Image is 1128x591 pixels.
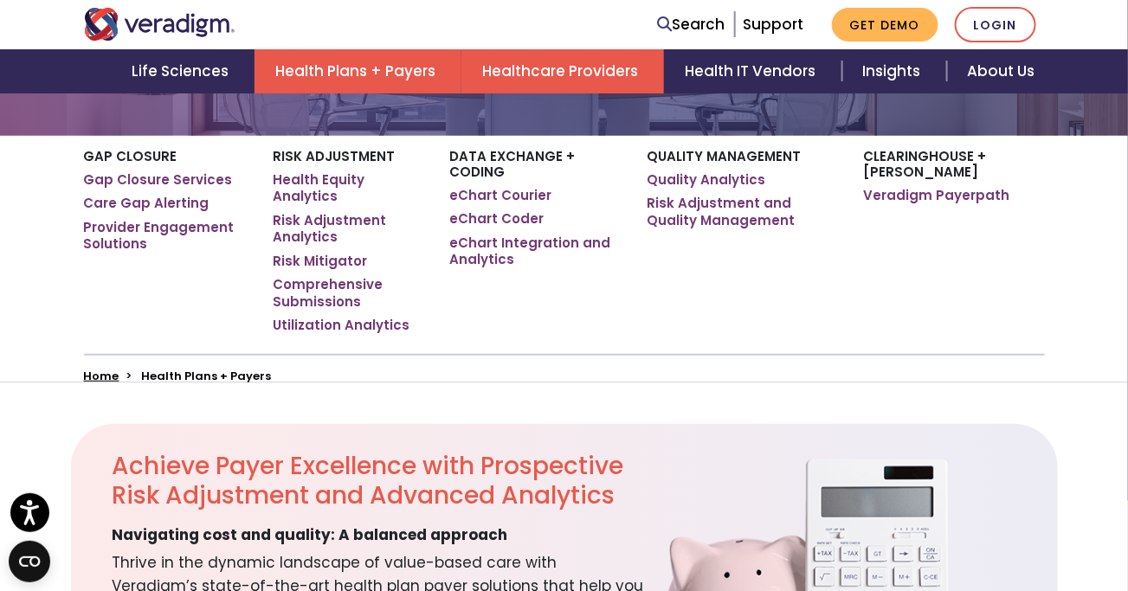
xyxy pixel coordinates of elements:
a: Healthcare Providers [461,49,664,93]
a: Health Plans + Payers [255,49,461,93]
a: Gap Closure Services [84,171,233,189]
img: Veradigm logo [84,8,235,41]
a: Home [84,368,119,384]
a: Health Equity Analytics [273,171,423,205]
a: Insights [842,49,947,93]
a: eChart Courier [449,187,551,204]
a: eChart Integration and Analytics [449,234,621,268]
a: Risk Adjustment Analytics [273,212,423,246]
a: Risk Mitigator [273,253,367,270]
a: Support [744,14,804,35]
a: Veradigm Payerpath [864,187,1010,204]
iframe: Drift Chat Widget [1041,504,1107,570]
a: Login [955,7,1036,42]
a: Quality Analytics [648,171,766,189]
a: Risk Adjustment and Quality Management [648,195,838,228]
span: Navigating cost and quality: A balanced approach [113,524,508,547]
h2: Achieve Payer Excellence with Prospective Risk Adjustment and Advanced Analytics [113,452,647,510]
a: Search [658,13,725,36]
a: Comprehensive Submissions [273,276,423,310]
a: Health IT Vendors [664,49,841,93]
button: Open CMP widget [9,541,50,582]
a: eChart Coder [449,210,544,228]
a: Care Gap Alerting [84,195,209,212]
a: Provider Engagement Solutions [84,219,248,253]
a: Utilization Analytics [273,317,409,334]
a: Life Sciences [111,49,255,93]
a: About Us [947,49,1056,93]
a: Get Demo [832,8,938,42]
